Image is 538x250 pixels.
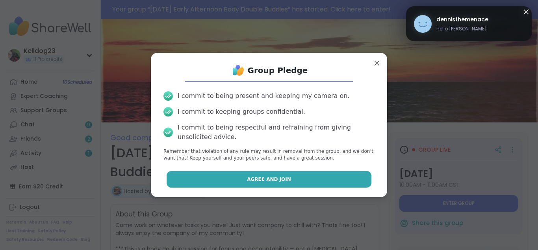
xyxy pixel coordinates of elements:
[414,15,432,33] img: dennisthemenace
[163,148,375,162] p: Remember that violation of any rule may result in removal from the group, and we don’t want that!...
[247,176,291,183] span: Agree and Join
[230,62,246,78] img: ShareWell Logo
[178,91,349,101] div: I commit to being present and keeping my camera on.
[436,25,488,32] span: hello [PERSON_NAME]
[178,107,305,117] div: I commit to keeping groups confidential.
[248,65,308,76] h1: Group Pledge
[178,123,375,142] div: I commit to being respectful and refraining from giving unsolicited advice.
[167,171,372,188] button: Agree and Join
[414,11,524,36] a: dennisthemenacedennisthemenacehello [PERSON_NAME]
[436,15,488,24] span: dennisthemenace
